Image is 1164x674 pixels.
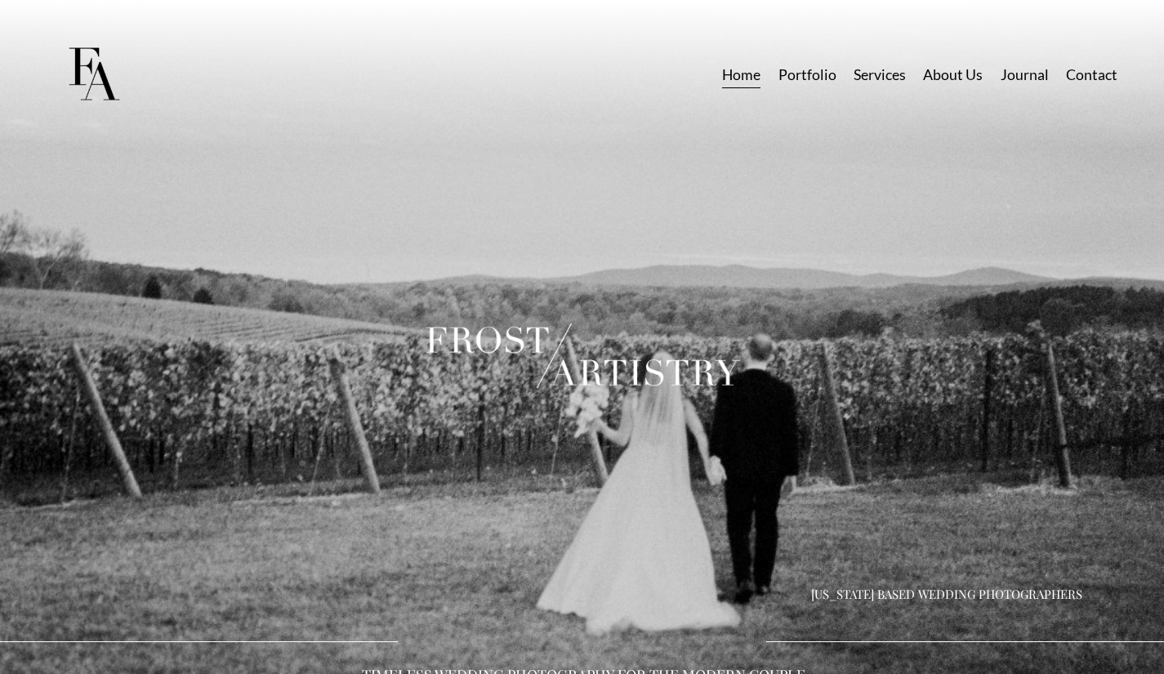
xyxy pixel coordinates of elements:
a: Contact [1066,60,1117,89]
a: Portfolio [778,60,836,89]
h1: [US_STATE] BASED WEDDING PHOTOGRAPHERS [811,588,1082,600]
a: Home [722,60,760,89]
img: Frost Artistry [47,28,140,122]
a: Services [854,60,906,89]
a: Journal [1001,60,1049,89]
a: About Us [923,60,983,89]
